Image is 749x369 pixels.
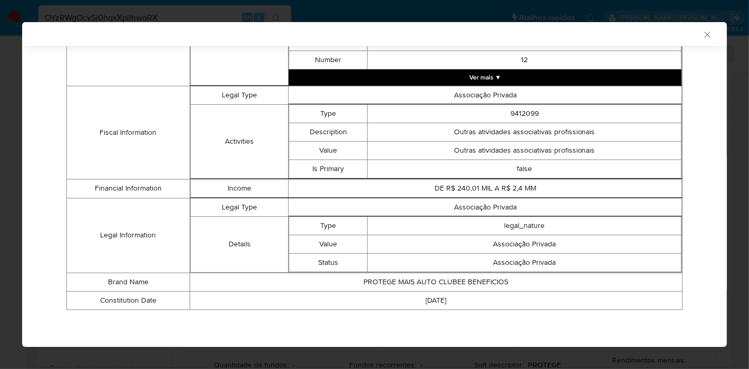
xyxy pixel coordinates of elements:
td: 9412099 [368,104,682,123]
td: Legal Type [190,198,289,216]
td: 12 [368,51,682,69]
td: Associação Privada [289,198,682,216]
td: PROTEGE MAIS AUTO CLUBEE BENEFICIOS [190,273,682,291]
div: closure-recommendation-modal [22,22,727,347]
td: Details [190,216,289,272]
td: Number [289,51,368,69]
td: Status [289,253,368,272]
td: Constitution Date [67,291,190,310]
td: Outras atividades associativas profissionais [368,123,682,141]
td: Activities [190,104,289,178]
td: Associação Privada [289,86,682,104]
td: Income [190,179,289,197]
td: Legal Information [67,198,190,273]
td: Is Primary [289,159,368,178]
td: Associação Privada [368,253,682,272]
td: DE R$ 240,01 MIL A R$ 2,4 MM [289,179,682,197]
td: legal_nature [368,216,682,235]
td: Outras atividades associativas profissionais [368,141,682,159]
td: Value [289,235,368,253]
td: Value [289,141,368,159]
td: Description [289,123,368,141]
td: Type [289,216,368,235]
td: [DATE] [190,291,682,310]
td: false [368,159,682,178]
td: Type [289,104,368,123]
td: Legal Type [190,86,289,104]
td: Associação Privada [368,235,682,253]
td: Financial Information [67,179,190,198]
button: Expand array [289,69,682,85]
td: Brand Name [67,273,190,291]
td: Fiscal Information [67,86,190,179]
button: Fechar a janela [702,29,712,39]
